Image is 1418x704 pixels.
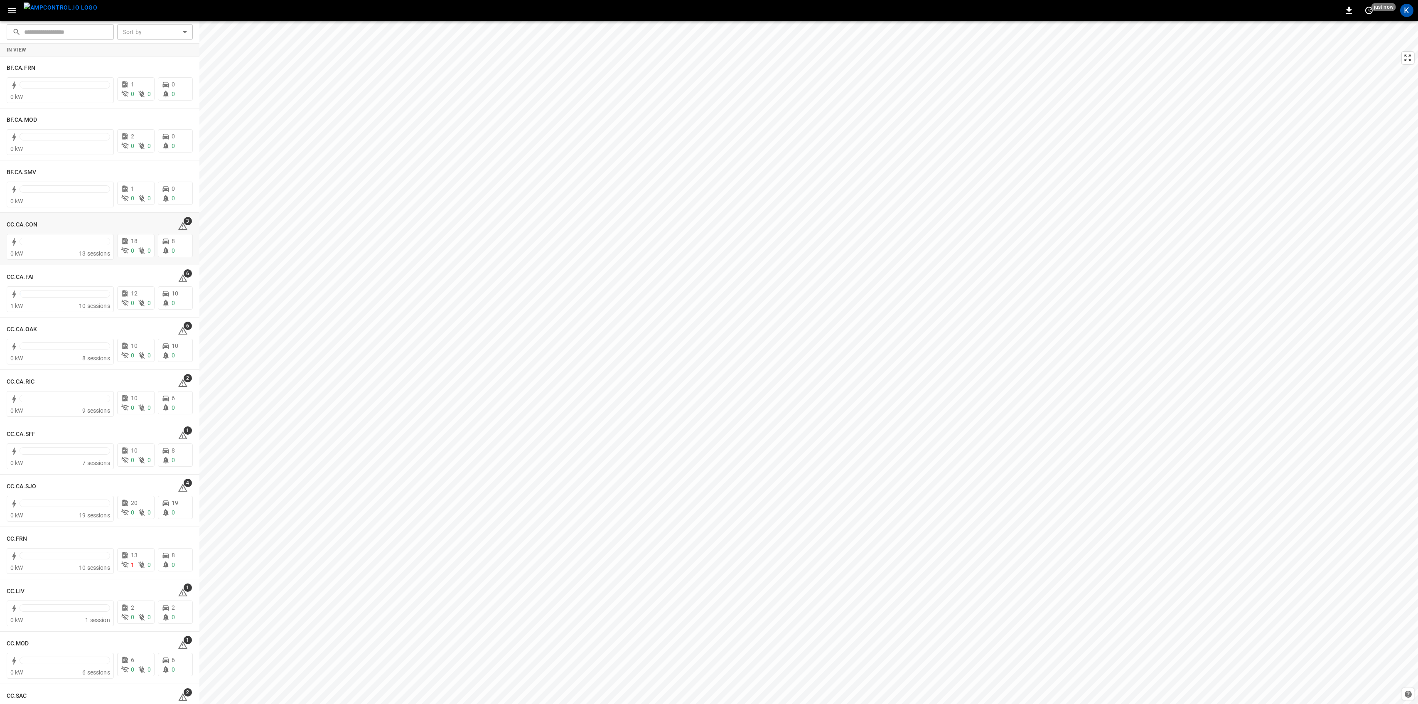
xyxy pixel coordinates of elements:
span: 0 kW [10,94,23,100]
button: set refresh interval [1362,4,1376,17]
span: 0 [147,666,151,673]
span: 1 [184,636,192,644]
span: 1 [131,561,134,568]
span: 0 [172,143,175,149]
span: 1 [184,583,192,592]
span: 0 kW [10,198,23,204]
span: 6 [184,322,192,330]
span: 0 [147,561,151,568]
span: 1 [184,426,192,435]
span: 2 [131,604,134,611]
span: 0 [172,614,175,620]
h6: CC.CA.SFF [7,430,35,439]
span: 18 [131,238,138,244]
span: 19 sessions [79,512,110,519]
span: 0 [147,404,151,411]
h6: CC.CA.RIC [7,377,34,386]
span: 1 kW [10,303,23,309]
span: 10 [131,447,138,454]
span: 0 [131,404,134,411]
span: 0 [172,352,175,359]
span: 2 [172,604,175,611]
h6: CC.CA.CON [7,220,37,229]
span: 0 [172,91,175,97]
h6: CC.SAC [7,692,27,701]
h6: CC.CA.OAK [7,325,37,334]
span: 1 session [85,617,110,623]
span: 0 [147,195,151,202]
h6: BF.CA.MOD [7,116,37,125]
span: 0 [131,457,134,463]
span: 9 sessions [82,407,110,414]
span: 0 [131,143,134,149]
h6: CC.MOD [7,639,29,648]
span: 6 sessions [82,669,110,676]
span: 0 [172,404,175,411]
span: 13 [131,552,138,559]
span: 0 [131,247,134,254]
h6: BF.CA.FRN [7,64,35,73]
span: 0 [172,457,175,463]
span: 0 [147,143,151,149]
span: 10 [172,290,178,297]
span: 6 [172,657,175,663]
span: 0 kW [10,669,23,676]
span: 0 kW [10,564,23,571]
span: 0 kW [10,407,23,414]
span: 10 sessions [79,564,110,571]
span: 6 [184,269,192,278]
span: 10 [131,342,138,349]
span: 0 kW [10,512,23,519]
img: ampcontrol.io logo [24,2,97,13]
span: 0 kW [10,355,23,362]
span: 4 [184,479,192,487]
span: 19 [172,500,178,506]
span: 7 sessions [82,460,110,466]
span: 0 [172,509,175,516]
span: 0 [172,666,175,673]
span: 0 kW [10,460,23,466]
span: 2 [184,688,192,697]
span: 0 [131,666,134,673]
span: 0 [172,133,175,140]
span: 10 sessions [79,303,110,309]
span: 0 [172,247,175,254]
span: 0 [131,300,134,306]
span: 0 kW [10,250,23,257]
span: 1 [131,81,134,88]
span: 0 [147,614,151,620]
span: 0 [172,300,175,306]
h6: CC.CA.SJO [7,482,36,491]
span: 20 [131,500,138,506]
span: just now [1371,3,1396,11]
span: 0 [172,81,175,88]
span: 0 [172,195,175,202]
span: 0 [172,185,175,192]
span: 8 sessions [82,355,110,362]
span: 0 [172,561,175,568]
span: 13 sessions [79,250,110,257]
span: 1 [131,185,134,192]
span: 0 kW [10,617,23,623]
span: 0 kW [10,145,23,152]
span: 0 [131,195,134,202]
span: 0 [147,352,151,359]
span: 0 [147,91,151,97]
span: 6 [172,395,175,401]
span: 8 [172,447,175,454]
span: 0 [131,352,134,359]
span: 3 [184,217,192,225]
span: 2 [131,133,134,140]
span: 0 [147,247,151,254]
h6: CC.FRN [7,534,27,544]
span: 6 [131,657,134,663]
span: 0 [147,509,151,516]
span: 0 [131,614,134,620]
span: 0 [147,457,151,463]
strong: In View [7,47,27,53]
h6: CC.LIV [7,587,25,596]
span: 0 [147,300,151,306]
div: profile-icon [1400,4,1413,17]
span: 12 [131,290,138,297]
span: 8 [172,552,175,559]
